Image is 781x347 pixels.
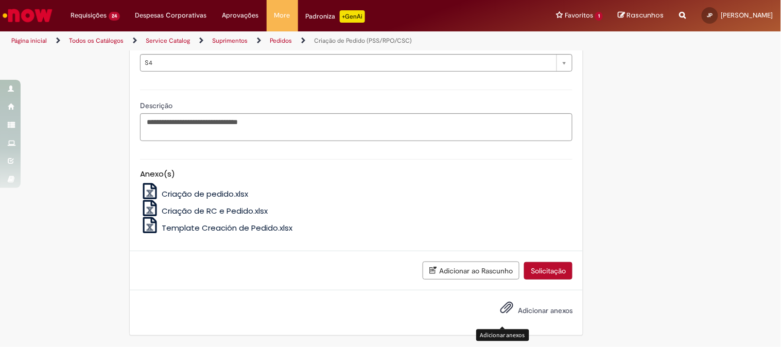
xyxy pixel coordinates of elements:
[135,10,207,21] span: Despesas Corporativas
[71,10,107,21] span: Requisições
[140,101,175,110] span: Descrição
[707,12,713,19] span: JP
[11,37,47,45] a: Página inicial
[140,188,248,199] a: Criação de pedido.xlsx
[618,11,664,21] a: Rascunhos
[595,12,603,21] span: 1
[222,10,259,21] span: Aprovações
[524,262,572,280] button: Solicitação
[212,37,248,45] a: Suprimentos
[565,10,593,21] span: Favoritos
[140,170,572,179] h5: Anexo(s)
[145,55,551,71] span: S4
[518,306,572,316] span: Adicionar anexos
[140,205,268,216] a: Criação de RC e Pedido.xlsx
[340,10,365,23] p: +GenAi
[627,10,664,20] span: Rascunhos
[140,113,572,141] textarea: Descrição
[314,37,412,45] a: Criação de Pedido (PSS/RPO/CSC)
[306,10,365,23] div: Padroniza
[497,298,516,322] button: Adicionar anexos
[8,31,513,50] ul: Trilhas de página
[721,11,773,20] span: [PERSON_NAME]
[140,222,292,233] a: Template Creación de Pedido.xlsx
[140,42,180,51] span: SAP Interim
[146,37,190,45] a: Service Catalog
[109,12,120,21] span: 24
[423,262,519,280] button: Adicionar ao Rascunho
[162,188,248,199] span: Criação de pedido.xlsx
[1,5,54,26] img: ServiceNow
[476,329,529,341] div: Adicionar anexos
[270,37,292,45] a: Pedidos
[274,10,290,21] span: More
[162,205,268,216] span: Criação de RC e Pedido.xlsx
[162,222,292,233] span: Template Creación de Pedido.xlsx
[69,37,124,45] a: Todos os Catálogos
